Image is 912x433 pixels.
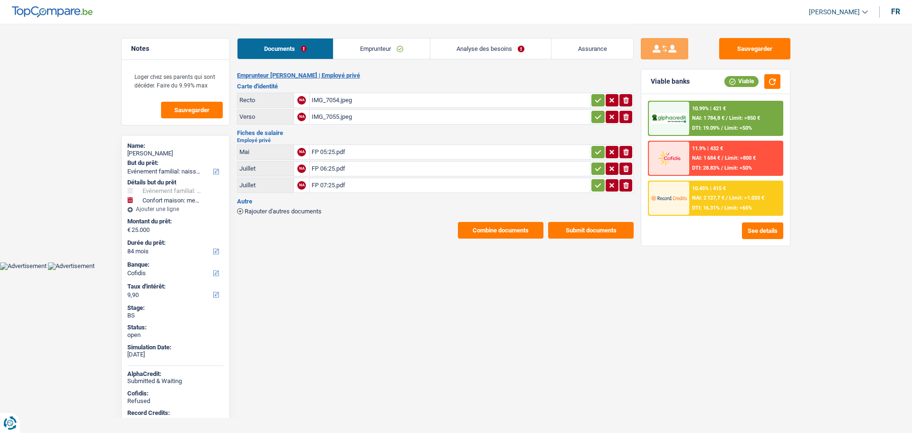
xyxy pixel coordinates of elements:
[548,222,634,239] button: Submit documents
[12,6,93,18] img: TopCompare Logo
[692,185,726,192] div: 10.45% | 415 €
[721,125,723,131] span: /
[551,38,633,59] a: Assurance
[127,390,224,397] div: Cofidis:
[651,149,686,167] img: Cofidis
[127,370,224,378] div: AlphaCredit:
[721,205,723,211] span: /
[127,351,224,358] div: [DATE]
[724,125,752,131] span: Limit: <50%
[726,195,728,201] span: /
[131,45,220,53] h5: Notes
[127,397,224,405] div: Refused
[312,93,588,107] div: IMG_7054.jpeg
[724,76,759,87] div: Viable
[297,164,306,173] div: NA
[719,38,790,59] button: Sauvegarder
[692,165,720,171] span: DTI: 28.83%
[297,181,306,190] div: NA
[127,179,224,186] div: Détails but du prêt
[312,110,588,124] div: IMG_7055.jpeg
[651,189,686,207] img: Record Credits
[127,218,222,225] label: Montant du prêt:
[724,205,752,211] span: Limit: <65%
[809,8,860,16] span: [PERSON_NAME]
[692,145,723,152] div: 11.9% | 432 €
[239,182,292,189] div: Juillet
[239,148,292,155] div: Mai
[239,113,292,120] div: Verso
[692,125,720,131] span: DTI: 19.09%
[127,239,222,247] label: Durée du prêt:
[692,115,724,121] span: NAI: 1 784,8 €
[127,331,224,339] div: open
[127,142,224,150] div: Name:
[692,155,720,161] span: NAI: 1 684 €
[742,222,783,239] button: See details
[245,208,322,214] span: Rajouter d'autres documents
[127,226,131,234] span: €
[127,206,224,212] div: Ajouter une ligne
[724,165,752,171] span: Limit: <50%
[430,38,551,59] a: Analyse des besoins
[127,159,222,167] label: But du prêt:
[127,377,224,385] div: Submitted & Waiting
[239,165,292,172] div: Juillet
[333,38,429,59] a: Emprunteur
[458,222,543,239] button: Combine documents
[127,150,224,157] div: [PERSON_NAME]
[239,96,292,104] div: Recto
[127,344,224,351] div: Simulation Date:
[237,72,634,79] h2: Emprunteur [PERSON_NAME] | Employé privé
[297,113,306,121] div: NA
[127,312,224,319] div: BS
[692,195,724,201] span: NAI: 2 127,7 €
[127,304,224,312] div: Stage:
[726,115,728,121] span: /
[692,106,726,112] div: 10.99% | 421 €
[312,178,588,192] div: FP 07:25.pdf
[722,155,723,161] span: /
[127,417,224,424] div: Submitted & Waiting
[312,145,588,159] div: FP 05:25.pdf
[127,283,222,290] label: Taux d'intérêt:
[237,83,634,89] h3: Carte d'identité
[127,409,224,417] div: Record Credits:
[721,165,723,171] span: /
[651,77,690,86] div: Viable banks
[725,155,756,161] span: Limit: >800 €
[297,148,306,156] div: NA
[237,208,322,214] button: Rajouter d'autres documents
[161,102,223,118] button: Sauvegarder
[692,205,720,211] span: DTI: 16.31%
[729,115,760,121] span: Limit: >850 €
[651,113,686,124] img: AlphaCredit
[801,4,868,20] a: [PERSON_NAME]
[237,130,634,136] h3: Fiches de salaire
[174,107,209,113] span: Sauvegarder
[729,195,764,201] span: Limit: >1.033 €
[891,7,900,16] div: fr
[127,324,224,331] div: Status:
[237,38,333,59] a: Documents
[48,262,95,270] img: Advertisement
[127,261,222,269] label: Banque:
[237,138,634,143] h2: Employé privé
[237,198,634,204] h3: Autre
[312,162,588,176] div: FP 06:25.pdf
[297,96,306,105] div: NA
